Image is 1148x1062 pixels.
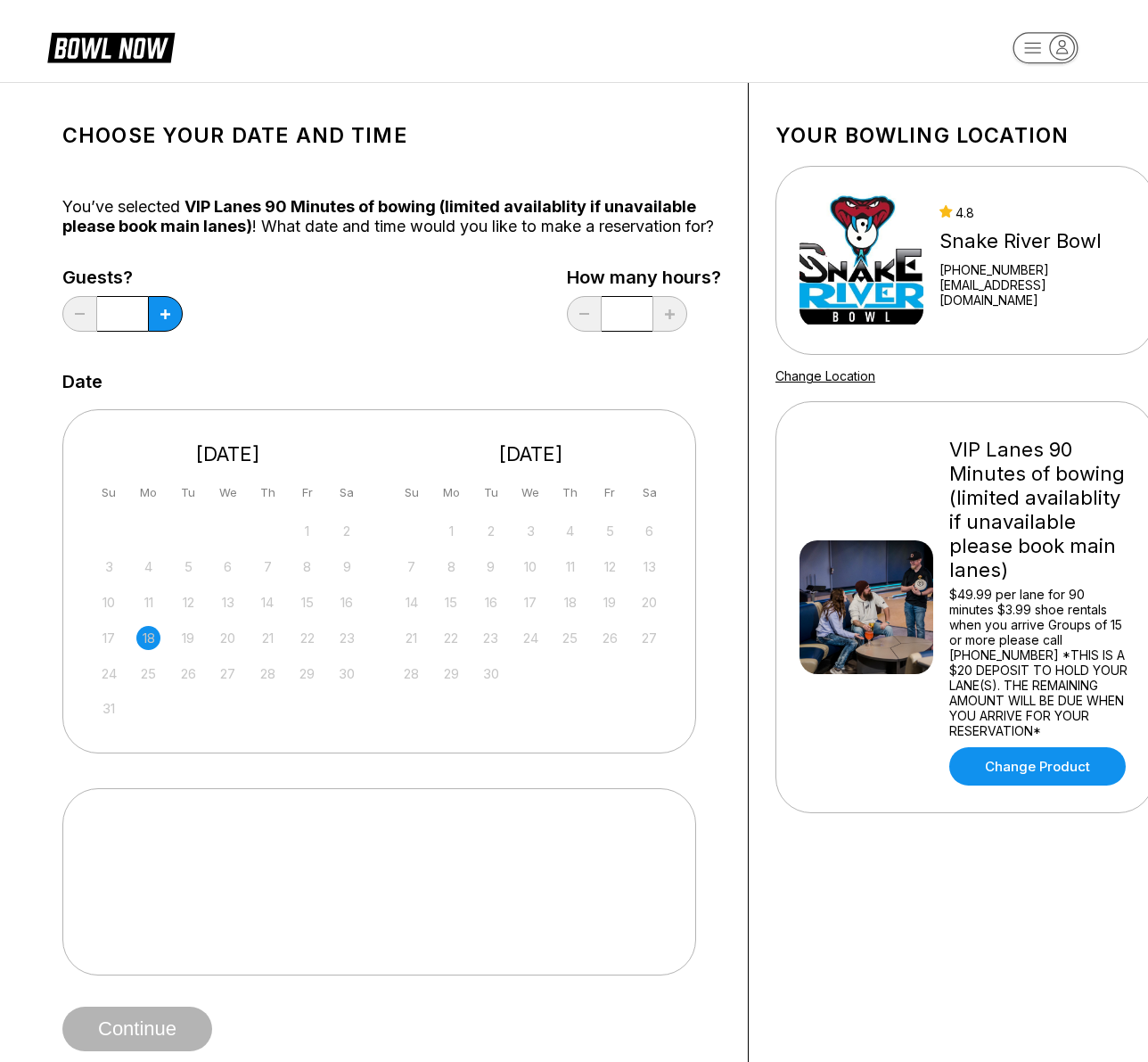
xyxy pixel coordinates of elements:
div: Not available Sunday, August 17th, 2025 [97,626,121,650]
div: Not available Sunday, August 31st, 2025 [97,696,121,720]
div: Not available Thursday, September 18th, 2025 [558,590,582,614]
div: Not available Monday, August 4th, 2025 [136,555,160,579]
div: Not available Friday, August 29th, 2025 [295,662,319,686]
div: Not available Tuesday, August 19th, 2025 [176,626,201,650]
div: Not available Friday, September 19th, 2025 [598,590,622,614]
div: Not available Sunday, September 28th, 2025 [399,662,423,686]
div: Fr [295,481,319,505]
span: VIP Lanes 90 Minutes of bowing (limited availablity if unavailable please book main lanes) [62,197,696,235]
img: VIP Lanes 90 Minutes of bowing (limited availablity if unavailable please book main lanes) [799,540,933,674]
div: Not available Thursday, August 14th, 2025 [256,590,280,614]
div: You’ve selected ! What date and time would you like to make a reservation for? [62,197,721,236]
div: Th [558,481,582,505]
div: Not available Sunday, September 14th, 2025 [399,590,423,614]
div: Not available Saturday, August 30th, 2025 [335,662,359,686]
div: Su [97,481,121,505]
div: Not available Saturday, September 27th, 2025 [637,626,661,650]
div: Snake River Bowl [939,229,1130,253]
div: Not available Monday, September 15th, 2025 [439,590,463,614]
div: Not available Friday, August 15th, 2025 [295,590,319,614]
div: We [216,481,240,505]
div: Fr [598,481,622,505]
div: Not available Wednesday, August 13th, 2025 [216,590,240,614]
a: Change Product [949,747,1126,786]
div: Not available Friday, August 1st, 2025 [295,519,319,543]
div: Not available Monday, September 22nd, 2025 [439,626,463,650]
div: month 2025-09 [398,517,665,686]
div: Tu [479,481,503,505]
a: [EMAIL_ADDRESS][DOMAIN_NAME] [939,277,1130,308]
div: Not available Monday, August 18th, 2025 [136,626,160,650]
div: Mo [136,481,160,505]
div: Not available Wednesday, September 3rd, 2025 [519,519,543,543]
div: Not available Friday, August 8th, 2025 [295,555,319,579]
div: Not available Thursday, September 25th, 2025 [558,626,582,650]
div: [PHONE_NUMBER] [939,262,1130,277]
label: Guests? [62,268,183,287]
div: Tu [176,481,201,505]
label: Date [62,372,102,391]
div: Not available Tuesday, September 9th, 2025 [479,555,503,579]
div: Not available Monday, September 29th, 2025 [439,662,463,686]
div: Not available Tuesday, August 26th, 2025 [176,662,201,686]
div: Not available Thursday, August 28th, 2025 [256,662,280,686]
div: Not available Thursday, August 7th, 2025 [256,555,280,579]
div: Not available Sunday, August 3rd, 2025 [97,555,121,579]
div: Not available Friday, September 26th, 2025 [598,626,622,650]
label: How many hours? [567,268,721,287]
div: Su [399,481,423,505]
div: Not available Monday, September 1st, 2025 [439,519,463,543]
div: Sa [335,481,359,505]
div: [DATE] [393,442,669,466]
div: Not available Tuesday, September 23rd, 2025 [479,626,503,650]
div: Not available Thursday, August 21st, 2025 [256,626,280,650]
div: Not available Thursday, September 11th, 2025 [558,555,582,579]
div: Not available Thursday, September 4th, 2025 [558,519,582,543]
div: Not available Tuesday, September 30th, 2025 [479,662,503,686]
div: Not available Monday, August 11th, 2025 [136,590,160,614]
div: Not available Wednesday, September 24th, 2025 [519,626,543,650]
div: Th [256,481,280,505]
div: Mo [439,481,463,505]
div: Not available Wednesday, August 20th, 2025 [216,626,240,650]
img: Snake River Bowl [799,193,923,327]
div: Not available Sunday, September 21st, 2025 [399,626,423,650]
div: Not available Wednesday, September 10th, 2025 [519,555,543,579]
div: Not available Saturday, August 23rd, 2025 [335,626,359,650]
h1: Choose your Date and time [62,123,721,148]
div: Not available Saturday, September 13th, 2025 [637,555,661,579]
div: Not available Sunday, August 24th, 2025 [97,662,121,686]
div: Not available Tuesday, August 5th, 2025 [176,555,201,579]
div: VIP Lanes 90 Minutes of bowing (limited availablity if unavailable please book main lanes) [949,438,1130,582]
div: Not available Friday, August 22nd, 2025 [295,626,319,650]
div: Not available Wednesday, September 17th, 2025 [519,590,543,614]
div: Not available Tuesday, August 12th, 2025 [176,590,201,614]
div: [DATE] [90,442,366,466]
div: Not available Saturday, August 2nd, 2025 [335,519,359,543]
div: $49.99 per lane for 90 minutes $3.99 shoe rentals when you arrive Groups of 15 or more please cal... [949,587,1130,738]
div: Not available Wednesday, August 6th, 2025 [216,555,240,579]
div: Sa [637,481,661,505]
div: We [519,481,543,505]
div: Not available Saturday, August 16th, 2025 [335,590,359,614]
div: Not available Friday, September 12th, 2025 [598,555,622,579]
div: Not available Friday, September 5th, 2025 [598,519,622,543]
div: month 2025-08 [94,517,362,721]
div: Not available Saturday, August 9th, 2025 [335,555,359,579]
div: Not available Sunday, August 10th, 2025 [97,590,121,614]
div: Not available Sunday, September 7th, 2025 [399,555,423,579]
div: Not available Monday, September 8th, 2025 [439,555,463,579]
a: Change Location [775,368,875,383]
div: Not available Wednesday, August 27th, 2025 [216,662,240,686]
div: Not available Tuesday, September 2nd, 2025 [479,519,503,543]
div: Not available Tuesday, September 16th, 2025 [479,590,503,614]
div: 4.8 [939,205,1130,220]
div: Not available Saturday, September 20th, 2025 [637,590,661,614]
div: Not available Saturday, September 6th, 2025 [637,519,661,543]
div: Not available Monday, August 25th, 2025 [136,662,160,686]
